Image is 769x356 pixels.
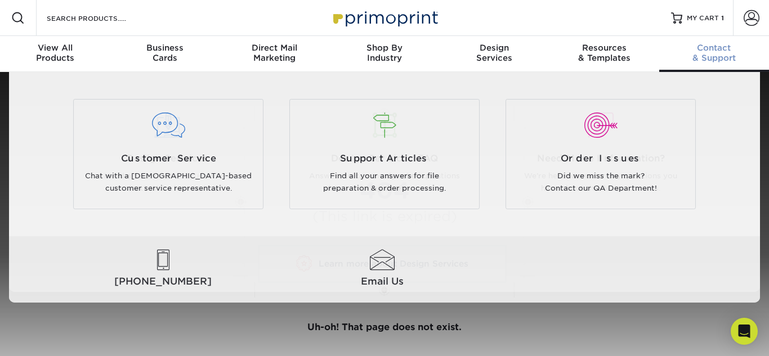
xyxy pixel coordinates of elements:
div: Open Intercom Messenger [731,318,758,345]
p: Find all your answers for file preparation & order processing. [298,170,471,195]
a: Order Issues Did we miss the mark? Contact our QA Department! [501,99,700,209]
a: Support Articles Find all your answers for file preparation & order processing. [285,99,484,209]
span: [PHONE_NUMBER] [56,274,270,289]
div: Industry [329,43,439,63]
div: Cards [110,43,220,63]
span: Design [440,43,549,53]
p: Did we miss the mark? Contact our QA Department! [515,170,687,195]
a: Email Us [275,250,489,289]
span: Email Us [275,274,489,289]
a: Resources& Templates [549,36,659,72]
span: Customer Service [82,152,254,165]
span: Order Issues [515,152,687,165]
a: BusinessCards [110,36,220,72]
span: Shop By [329,43,439,53]
span: Business [110,43,220,53]
input: SEARCH PRODUCTS..... [46,11,155,25]
div: & Templates [549,43,659,63]
p: Chat with a [DEMOGRAPHIC_DATA]-based customer service representative. [82,170,254,195]
span: Support Articles [298,152,471,165]
a: Shop ByIndustry [329,36,439,72]
span: Direct Mail [220,43,329,53]
span: Resources [549,43,659,53]
a: Direct MailMarketing [220,36,329,72]
a: [PHONE_NUMBER] [56,250,270,289]
div: Marketing [220,43,329,63]
a: DesignServices [440,36,549,72]
div: & Support [659,43,769,63]
span: MY CART [687,13,719,23]
span: Contact [659,43,769,53]
div: Services [440,43,549,63]
a: Customer Service Chat with a [DEMOGRAPHIC_DATA]-based customer service representative. [69,99,268,209]
img: Primoprint [328,6,441,30]
span: 1 [721,14,724,22]
a: Contact& Support [659,36,769,72]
